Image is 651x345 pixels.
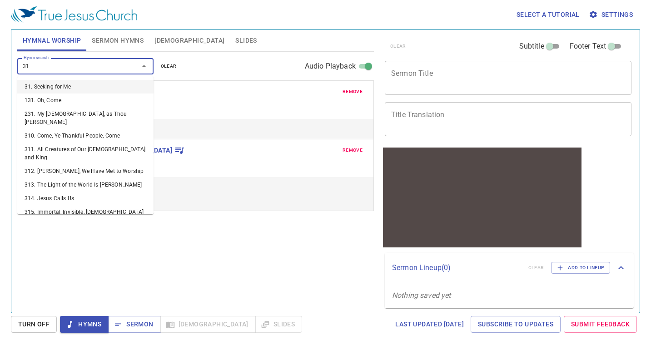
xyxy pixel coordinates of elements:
[471,316,561,333] a: Subscribe to Updates
[551,262,610,274] button: Add to Lineup
[343,146,363,154] span: remove
[557,264,604,272] span: Add to Lineup
[519,41,544,52] span: Subtitle
[517,9,580,20] span: Select a tutorial
[337,145,368,156] button: remove
[478,319,553,330] span: Subscribe to Updates
[92,35,144,46] span: Sermon Hymns
[17,192,154,205] li: 314. Jesus Calls Us
[385,253,634,283] div: Sermon Lineup(0)clearAdd to Lineup
[395,319,464,330] span: Last updated [DATE]
[108,316,160,333] button: Sermon
[17,129,154,143] li: 310. Come, Ye Thankful People, Come
[513,6,583,23] button: Select a tutorial
[337,86,368,97] button: remove
[392,316,467,333] a: Last updated [DATE]
[11,6,137,23] img: True Jesus Church
[154,35,224,46] span: [DEMOGRAPHIC_DATA]
[11,316,57,333] button: Turn Off
[17,164,154,178] li: 312. [PERSON_NAME], We Have Met to Worship
[564,316,637,333] a: Submit Feedback
[591,9,633,20] span: Settings
[587,6,636,23] button: Settings
[138,60,150,73] button: Close
[17,178,154,192] li: 313. The Light of the World Is [PERSON_NAME]
[155,61,182,72] button: clear
[23,35,81,46] span: Hymnal Worship
[235,35,257,46] span: Slides
[392,291,451,300] i: Nothing saved yet
[571,319,630,330] span: Submit Feedback
[17,205,154,227] li: 315. Immortal, Invisible, [DEMOGRAPHIC_DATA] Only Wise
[392,262,521,273] p: Sermon Lineup ( 0 )
[17,94,154,107] li: 131. Oh, Come
[305,61,356,72] span: Audio Playback
[17,107,154,129] li: 231. My [DEMOGRAPHIC_DATA], as Thou [PERSON_NAME]
[17,143,154,164] li: 311. All Creatures of Our [DEMOGRAPHIC_DATA] and King
[18,319,50,330] span: Turn Off
[17,80,154,94] li: 31. Seeking for Me
[381,146,583,249] iframe: from-child
[115,319,153,330] span: Sermon
[60,316,109,333] button: Hymns
[570,41,606,52] span: Footer Text
[67,319,101,330] span: Hymns
[343,88,363,96] span: remove
[161,62,177,70] span: clear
